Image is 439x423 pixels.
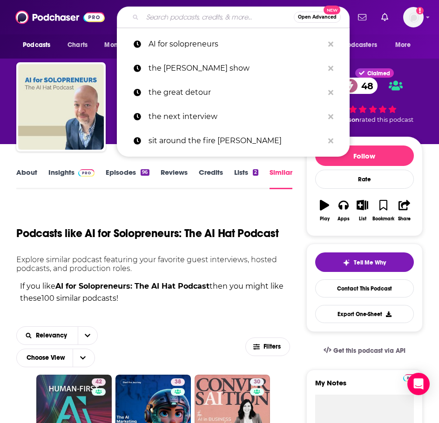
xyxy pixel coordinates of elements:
button: Follow [315,145,414,166]
span: 38 [175,377,181,387]
a: Lists2 [234,168,258,189]
span: Claimed [367,71,390,76]
button: open menu [78,327,97,344]
p: the great detour [149,80,324,105]
button: Open AdvancedNew [294,12,341,23]
a: the [PERSON_NAME] show [117,56,350,80]
span: 48 [352,78,378,94]
span: Open Advanced [298,15,337,20]
p: If you like then you might like these 100 similar podcasts ! [16,280,290,304]
a: About [16,168,37,189]
a: 42 [92,378,106,386]
p: the lori clarke show [149,56,324,80]
img: Podchaser Pro [78,169,95,177]
a: 48 [343,78,378,94]
div: List [359,216,366,222]
button: open menu [16,36,62,54]
div: Share [398,216,411,222]
a: Get this podcast via API [316,339,413,362]
span: For Podcasters [332,39,377,52]
div: 96 [141,169,149,176]
img: tell me why sparkle [343,259,350,266]
a: 30 [250,378,264,386]
button: tell me why sparkleTell Me Why [315,252,414,272]
img: User Profile [403,7,424,27]
div: Open Intercom Messenger [407,373,430,395]
button: Filters [245,337,290,356]
a: InsightsPodchaser Pro [48,168,95,189]
div: Rate [315,170,414,189]
div: Bookmark [372,216,394,222]
button: Share [395,194,414,227]
p: sit around the fire ashlea [149,129,324,153]
span: 42 [95,377,102,387]
h1: Podcasts like AI for Solopreneurs: The AI Hat Podcast [16,226,278,240]
img: AI for Solopreneurs: The AI Hat Podcast [18,64,104,150]
button: Export One-Sheet [315,305,414,323]
button: open menu [98,36,149,54]
a: Charts [61,36,93,54]
span: Relevancy [36,332,70,339]
p: AI for solopreneurs [149,32,324,56]
span: 30 [254,377,260,387]
div: Claimed48 1 personrated this podcast [323,67,423,125]
div: Apps [338,216,350,222]
button: Choose View [16,349,95,367]
a: sit around the fire [PERSON_NAME] [117,129,350,153]
div: Search podcasts, credits, & more... [117,7,350,28]
span: Podcasts [23,39,50,52]
span: Filters [263,344,282,350]
h2: Choose List sort [16,326,98,345]
a: AI for solopreneurs [117,32,350,56]
span: rated this podcast [359,116,413,123]
button: open menu [389,36,423,54]
button: Play [315,194,334,227]
a: Contact This Podcast [315,279,414,297]
img: Podchaser - Follow, Share and Rate Podcasts [15,8,105,26]
button: open menu [17,332,78,339]
a: Credits [199,168,223,189]
a: the next interview [117,105,350,129]
span: Choose View [19,350,73,366]
a: Show notifications dropdown [378,9,392,25]
span: More [395,39,411,52]
span: Logged in as ILATeam [403,7,424,27]
p: the next interview [149,105,324,129]
img: Podchaser Pro [403,374,419,382]
input: Search podcasts, credits, & more... [142,10,294,25]
button: List [353,194,372,227]
button: Show profile menu [403,7,424,27]
h2: Choose View [16,349,101,367]
div: Play [320,216,330,222]
a: Similar [270,168,292,189]
a: the great detour [117,80,350,105]
span: Monitoring [104,39,137,52]
label: My Notes [315,378,414,395]
div: 2 [253,169,258,176]
strong: AI for Solopreneurs: The AI Hat Podcast [55,282,209,291]
span: Get this podcast via API [333,347,405,355]
a: 38 [171,378,185,386]
span: New [324,6,340,14]
button: Apps [334,194,353,227]
span: Charts [68,39,88,52]
a: Show notifications dropdown [354,9,370,25]
a: Pro website [403,373,419,382]
a: Episodes96 [106,168,149,189]
p: Explore similar podcast featuring your favorite guest interviews, hosted podcasts, and production... [16,255,290,273]
button: open menu [326,36,391,54]
button: Bookmark [372,194,395,227]
span: Tell Me Why [354,259,386,266]
svg: Add a profile image [416,7,424,14]
a: Reviews [161,168,188,189]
